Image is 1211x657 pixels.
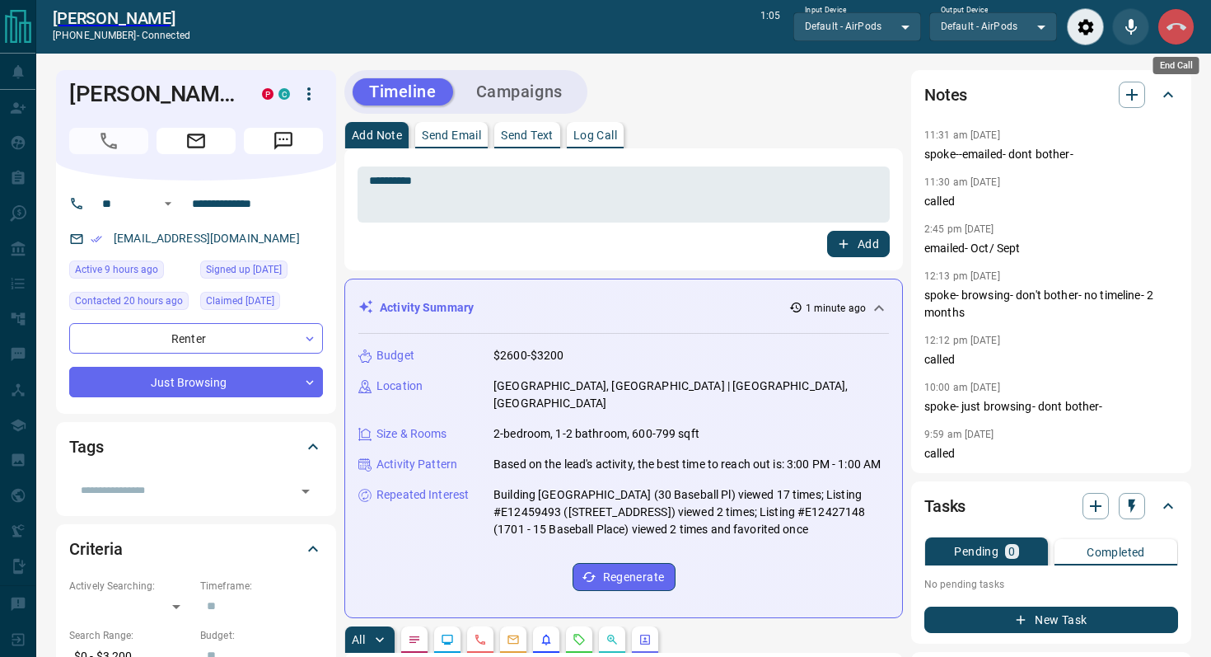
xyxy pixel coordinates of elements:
[924,240,1178,257] p: emailed- Oct/ Sept
[91,233,102,245] svg: Email Verified
[69,128,148,154] span: Call
[200,292,323,315] div: Mon Feb 24 2025
[1153,57,1199,74] div: End Call
[493,486,889,538] p: Building [GEOGRAPHIC_DATA] (30 Baseball Pl) viewed 17 times; Listing #E12459493 ([STREET_ADDRESS]...
[75,293,183,309] span: Contacted 20 hours ago
[941,5,988,16] label: Output Device
[376,486,469,504] p: Repeated Interest
[493,425,699,443] p: 2-bedroom, 1-2 bathroom, 600-799 sqft
[69,434,103,460] h2: Tags
[69,427,323,467] div: Tags
[69,579,192,594] p: Actively Searching:
[493,347,563,364] p: $2600-$3200
[262,88,274,100] div: property.ca
[278,88,290,100] div: condos.ca
[924,445,1178,462] p: called
[501,129,554,141] p: Send Text
[924,382,1000,393] p: 10:00 am [DATE]
[805,5,847,16] label: Input Device
[540,633,553,646] svg: Listing Alerts
[924,429,994,440] p: 9:59 am [DATE]
[69,536,123,562] h2: Criteria
[924,223,994,235] p: 2:45 pm [DATE]
[408,633,421,646] svg: Notes
[376,347,414,364] p: Budget
[507,633,520,646] svg: Emails
[244,128,323,154] span: Message
[924,129,1000,141] p: 11:31 am [DATE]
[760,8,780,45] p: 1:05
[353,78,453,106] button: Timeline
[200,260,323,284] div: Mon Feb 24 2025
[793,12,921,40] div: Default - AirPods
[954,546,998,557] p: Pending
[924,335,1000,346] p: 12:12 pm [DATE]
[924,176,1000,188] p: 11:30 am [DATE]
[573,129,617,141] p: Log Call
[294,480,317,503] button: Open
[376,378,423,395] p: Location
[53,28,190,43] p: [PHONE_NUMBER] -
[142,30,190,41] span: connected
[1157,8,1195,45] div: End Call
[573,563,676,591] button: Regenerate
[638,633,652,646] svg: Agent Actions
[827,231,890,257] button: Add
[352,634,365,645] p: All
[924,486,1178,526] div: Tasks
[69,628,192,643] p: Search Range:
[75,261,158,278] span: Active 9 hours ago
[806,301,866,316] p: 1 minute ago
[929,12,1057,40] div: Default - AirPods
[1008,546,1015,557] p: 0
[493,456,881,473] p: Based on the lead's activity, the best time to reach out is: 3:00 PM - 1:00 AM
[69,323,323,354] div: Renter
[358,293,889,323] div: Activity Summary1 minute ago
[924,351,1178,368] p: called
[69,260,192,284] div: Wed Oct 15 2025
[924,607,1178,633] button: New Task
[924,146,1178,163] p: spoke--emailed- dont bother-
[206,293,274,309] span: Claimed [DATE]
[924,193,1178,210] p: called
[380,299,474,317] p: Activity Summary
[200,579,323,594] p: Timeframe:
[1112,8,1149,45] div: Mute
[158,194,178,214] button: Open
[352,129,402,141] p: Add Note
[924,75,1178,115] div: Notes
[1067,8,1104,45] div: Audio Settings
[924,270,1000,282] p: 12:13 pm [DATE]
[573,633,586,646] svg: Requests
[924,82,967,108] h2: Notes
[605,633,619,646] svg: Opportunities
[53,8,190,28] a: [PERSON_NAME]
[157,128,236,154] span: Email
[460,78,579,106] button: Campaigns
[441,633,454,646] svg: Lead Browsing Activity
[69,81,237,107] h1: [PERSON_NAME]
[493,378,889,412] p: [GEOGRAPHIC_DATA], [GEOGRAPHIC_DATA] | [GEOGRAPHIC_DATA], [GEOGRAPHIC_DATA]
[69,292,192,315] div: Tue Oct 14 2025
[422,129,481,141] p: Send Email
[69,529,323,569] div: Criteria
[200,628,323,643] p: Budget:
[1087,547,1145,558] p: Completed
[376,425,447,443] p: Size & Rooms
[114,232,300,245] a: [EMAIL_ADDRESS][DOMAIN_NAME]
[69,367,323,397] div: Just Browsing
[206,261,282,278] span: Signed up [DATE]
[924,572,1178,597] p: No pending tasks
[474,633,487,646] svg: Calls
[376,456,457,473] p: Activity Pattern
[924,287,1178,321] p: spoke- browsing- don't bother- no timeline- 2 months
[924,398,1178,415] p: spoke- just browsing- dont bother-
[924,493,966,519] h2: Tasks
